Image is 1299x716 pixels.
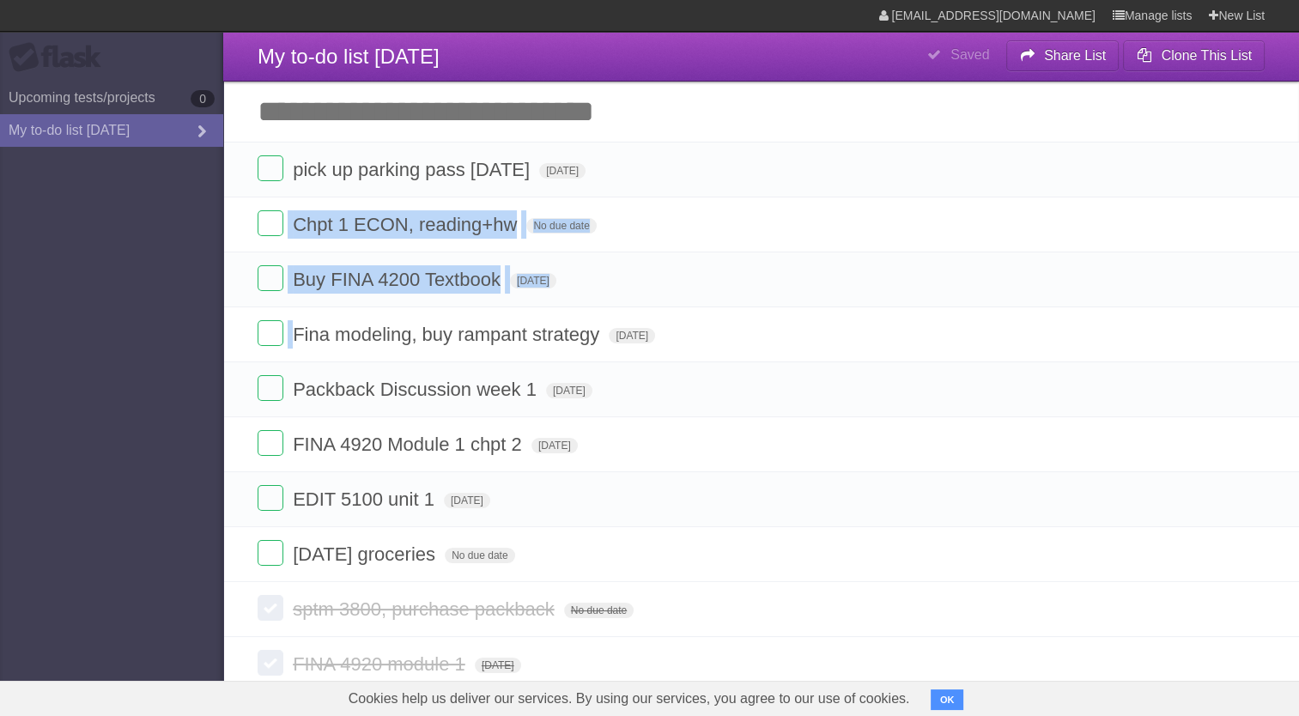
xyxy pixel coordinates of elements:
span: FINA 4920 module 1 [293,653,470,675]
span: [DATE] [546,383,592,398]
span: Chpt 1 ECON, reading+hw [293,214,521,235]
span: pick up parking pass [DATE] [293,159,534,180]
label: Done [258,485,283,511]
span: My to-do list [DATE] [258,45,440,68]
div: Flask [9,42,112,73]
span: [DATE] [475,658,521,673]
span: [DATE] [531,438,578,453]
b: Saved [950,47,989,62]
button: Clone This List [1123,40,1265,71]
b: 0 [191,90,215,107]
b: Clone This List [1161,48,1252,63]
span: EDIT 5100 unit 1 [293,488,439,510]
label: Done [258,375,283,401]
label: Done [258,650,283,676]
span: [DATE] groceries [293,543,440,565]
span: Packback Discussion week 1 [293,379,541,400]
span: sptm 3800, purchase packback [293,598,559,620]
label: Done [258,210,283,236]
span: Buy FINA 4200 Textbook [293,269,505,290]
span: [DATE] [539,163,586,179]
span: FINA 4920 Module 1 chpt 2 [293,434,526,455]
label: Done [258,265,283,291]
span: [DATE] [444,493,490,508]
span: [DATE] [510,273,556,288]
span: [DATE] [609,328,655,343]
label: Done [258,595,283,621]
span: No due date [445,548,514,563]
label: Done [258,155,283,181]
button: OK [931,689,964,710]
span: Cookies help us deliver our services. By using our services, you agree to our use of cookies. [331,682,927,716]
span: No due date [526,218,596,234]
label: Done [258,320,283,346]
label: Done [258,430,283,456]
button: Share List [1006,40,1120,71]
span: Fina modeling, buy rampant strategy [293,324,604,345]
span: No due date [564,603,634,618]
label: Done [258,540,283,566]
b: Share List [1044,48,1106,63]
